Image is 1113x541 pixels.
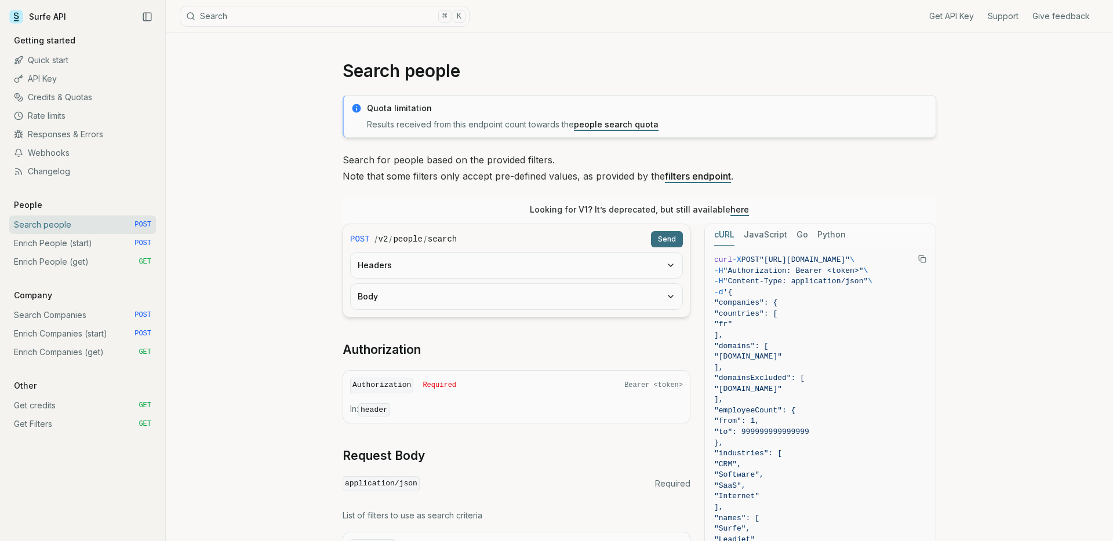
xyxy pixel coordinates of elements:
button: Go [796,224,808,246]
span: "domains": [ [714,342,769,350]
p: Other [9,380,41,392]
code: v2 [379,233,388,245]
span: }, [714,438,723,447]
button: Headers [351,253,682,278]
span: -d [714,288,723,297]
a: Credits & Quotas [9,88,156,107]
p: Results received from this endpoint count towards the [367,119,929,130]
kbd: K [453,10,465,23]
span: ], [714,395,723,404]
a: Get API Key [929,10,974,22]
span: POST [134,239,151,248]
a: people search quota [574,119,659,129]
span: "to": 999999999999999 [714,427,809,436]
span: -H [714,277,723,286]
span: "[URL][DOMAIN_NAME]" [759,255,850,264]
a: Quick start [9,51,156,70]
a: Enrich People (start) POST [9,234,156,253]
a: Authorization [343,342,421,358]
span: \ [868,277,872,286]
span: "SaaS", [714,481,746,490]
span: "employeeCount": { [714,406,795,415]
span: "Software", [714,470,764,479]
span: POST [134,220,151,229]
a: Enrich People (get) GET [9,253,156,271]
a: Get credits GET [9,396,156,415]
span: "CRM", [714,460,741,469]
span: "industries": [ [714,449,782,458]
span: "domainsExcluded": [ [714,374,805,382]
span: \ [850,255,854,264]
span: '{ [723,288,733,297]
span: ], [714,363,723,372]
span: Required [423,381,456,390]
p: List of filters to use as search criteria [343,510,690,521]
button: JavaScript [744,224,787,246]
span: POST [134,310,151,320]
button: Collapse Sidebar [139,8,156,25]
span: Bearer <token> [624,381,683,390]
span: "from": 1, [714,416,759,425]
span: "companies": { [714,298,777,307]
p: In: [350,403,683,416]
a: Enrich Companies (get) GET [9,343,156,361]
span: POST [134,329,151,338]
a: Support [988,10,1019,22]
span: curl [714,255,732,264]
span: POST [741,255,759,264]
span: / [389,233,392,245]
p: Getting started [9,35,80,46]
button: Copy Text [914,250,931,268]
span: "fr" [714,320,732,328]
code: application/json [343,476,420,492]
span: "countries": [ [714,309,777,318]
p: People [9,199,47,211]
a: Give feedback [1032,10,1090,22]
a: Responses & Errors [9,125,156,144]
button: Python [817,224,846,246]
p: Search for people based on the provided filters. Note that some filters only accept pre-defined v... [343,152,936,184]
kbd: ⌘ [438,10,451,23]
span: POST [350,233,370,245]
span: "names": [ [714,514,759,522]
span: GET [139,257,151,266]
code: search [428,233,457,245]
span: ], [714,503,723,511]
code: header [358,403,390,416]
span: \ [863,266,868,275]
a: Search people POST [9,215,156,234]
span: -H [714,266,723,275]
span: / [374,233,377,245]
button: Search⌘K [180,6,470,27]
span: "Surfe", [714,524,750,533]
p: Quota limitation [367,103,929,114]
a: Webhooks [9,144,156,162]
span: "[DOMAIN_NAME]" [714,385,782,393]
p: Looking for V1? It’s deprecated, but still available [530,204,749,215]
button: Send [651,231,683,247]
a: here [730,204,749,214]
span: -X [732,255,741,264]
a: filters endpoint [665,170,731,182]
a: Search Companies POST [9,306,156,324]
span: "Authorization: Bearer <token>" [723,266,864,275]
span: GET [139,401,151,410]
span: "Content-Type: application/json" [723,277,868,286]
span: ], [714,331,723,339]
code: people [393,233,422,245]
span: GET [139,348,151,357]
span: "Internet" [714,492,759,500]
a: Changelog [9,162,156,181]
a: API Key [9,70,156,88]
button: Body [351,284,682,309]
span: Required [655,478,690,489]
a: Rate limits [9,107,156,125]
a: Surfe API [9,8,66,25]
code: Authorization [350,378,413,393]
button: cURL [714,224,734,246]
span: "[DOMAIN_NAME]" [714,352,782,361]
a: Get Filters GET [9,415,156,433]
h1: Search people [343,60,936,81]
a: Request Body [343,448,425,464]
a: Enrich Companies (start) POST [9,324,156,343]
